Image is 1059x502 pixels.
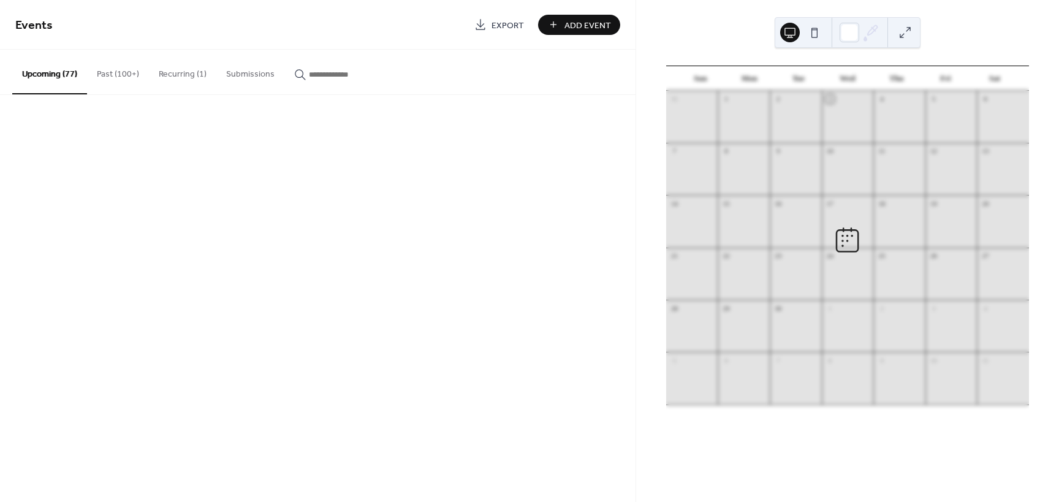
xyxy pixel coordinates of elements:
[826,356,835,365] div: 8
[721,94,731,104] div: 1
[773,94,783,104] div: 2
[929,356,938,365] div: 10
[773,146,783,156] div: 9
[721,356,731,365] div: 6
[216,50,284,93] button: Submissions
[877,146,886,156] div: 11
[929,251,938,261] div: 26
[670,303,679,313] div: 28
[877,303,886,313] div: 2
[826,146,835,156] div: 10
[877,199,886,208] div: 18
[981,199,990,208] div: 20
[826,303,835,313] div: 1
[721,146,731,156] div: 8
[538,15,620,35] button: Add Event
[929,94,938,104] div: 5
[676,66,725,91] div: Sun
[826,251,835,261] div: 24
[929,199,938,208] div: 19
[981,356,990,365] div: 11
[149,50,216,93] button: Recurring (1)
[721,199,731,208] div: 15
[773,303,783,313] div: 30
[721,303,731,313] div: 29
[773,199,783,208] div: 16
[721,251,731,261] div: 22
[981,251,990,261] div: 27
[670,251,679,261] div: 21
[12,50,87,94] button: Upcoming (77)
[773,251,783,261] div: 23
[15,13,53,37] span: Events
[564,19,611,32] span: Add Event
[877,94,886,104] div: 4
[981,94,990,104] div: 6
[774,66,823,91] div: Tue
[670,199,679,208] div: 14
[929,146,938,156] div: 12
[670,94,679,104] div: 31
[87,50,149,93] button: Past (100+)
[823,66,872,91] div: Wed
[877,251,886,261] div: 25
[921,66,970,91] div: Fri
[826,199,835,208] div: 17
[670,146,679,156] div: 7
[872,66,921,91] div: Thu
[970,66,1019,91] div: Sat
[670,356,679,365] div: 5
[981,146,990,156] div: 13
[877,356,886,365] div: 9
[981,303,990,313] div: 4
[826,94,835,104] div: 3
[725,66,774,91] div: Mon
[465,15,533,35] a: Export
[492,19,524,32] span: Export
[929,303,938,313] div: 3
[773,356,783,365] div: 7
